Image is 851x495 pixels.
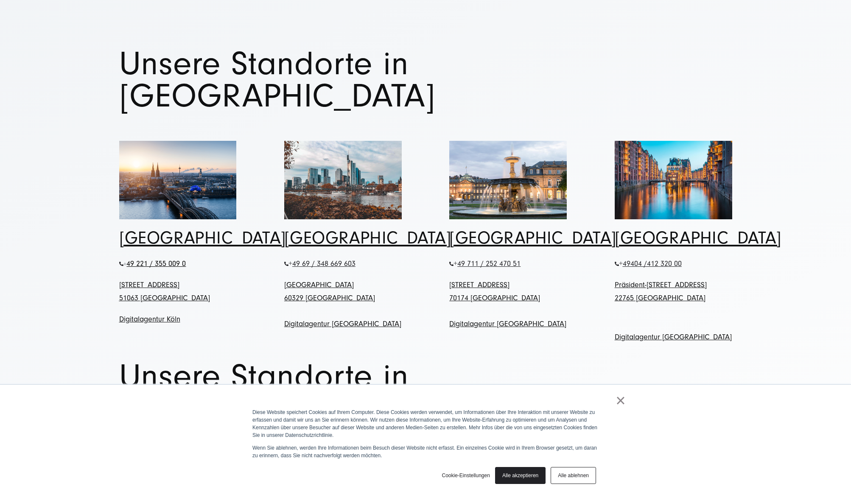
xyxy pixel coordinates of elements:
a: 51063 [GEOGRAPHIC_DATA] [119,294,210,302]
a: n [176,315,180,324]
a: Alle ablehnen [551,467,596,484]
a: Präsident-[STREET_ADDRESS] [615,280,707,289]
a: Cookie-Einstellungen [442,472,490,479]
img: Digitalagentur Stuttgart - Bild eines Brunnens in Stuttgart [449,141,567,219]
span: + [288,259,356,268]
span: + [123,261,127,267]
h1: Unsere Standorte in [GEOGRAPHIC_DATA] [119,48,732,112]
a: [GEOGRAPHIC_DATA] [284,228,451,248]
a: × [616,397,626,404]
a: Alle akzeptieren [495,467,546,484]
img: Frankfurt Skyline Mit Blick über den Rhein im Herbst [284,141,402,219]
span: 412 320 00 [647,259,682,268]
a: [GEOGRAPHIC_DATA] [449,228,616,248]
p: Wenn Sie ablehnen, werden Ihre Informationen beim Besuch dieser Website nicht erfasst. Ein einzel... [252,444,599,459]
span: + [619,259,682,268]
a: Digitalagentur [GEOGRAPHIC_DATA] [615,333,732,341]
a: Digitalagentur [GEOGRAPHIC_DATA] [449,319,566,328]
img: Elbe-Kanal in Hamburg - Digitalagentur hamburg [615,141,732,219]
span: 404 / [630,259,682,268]
a: Digitalagentur Köl [119,315,176,324]
a: Digitalagentur [GEOGRAPHIC_DATA] [284,319,401,328]
a: [GEOGRAPHIC_DATA] [615,228,782,248]
span: + [453,259,457,268]
h1: Unsere Standorte in [GEOGRAPHIC_DATA] [119,361,732,425]
a: 22765 [GEOGRAPHIC_DATA] [615,294,705,302]
a: [STREET_ADDRESS] [449,280,509,289]
a: 70174 [GEOGRAPHIC_DATA] [449,294,540,302]
a: [GEOGRAPHIC_DATA] [119,228,286,248]
span: 49 69 / 348 669 603 [292,259,356,268]
span: 49 221 / 355 009 0 [126,259,186,268]
img: Bild des Kölner Doms und der Rheinbrücke - digitalagentur Köln [119,141,237,219]
a: [STREET_ADDRESS] [119,280,179,289]
a: [GEOGRAPHIC_DATA]60329 [GEOGRAPHIC_DATA] [284,280,375,302]
span: 49 [623,259,682,268]
p: Diese Website speichert Cookies auf Ihrem Computer. Diese Cookies werden verwendet, um Informatio... [252,408,599,439]
span: 49 711 / 252 470 51 [457,259,521,268]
